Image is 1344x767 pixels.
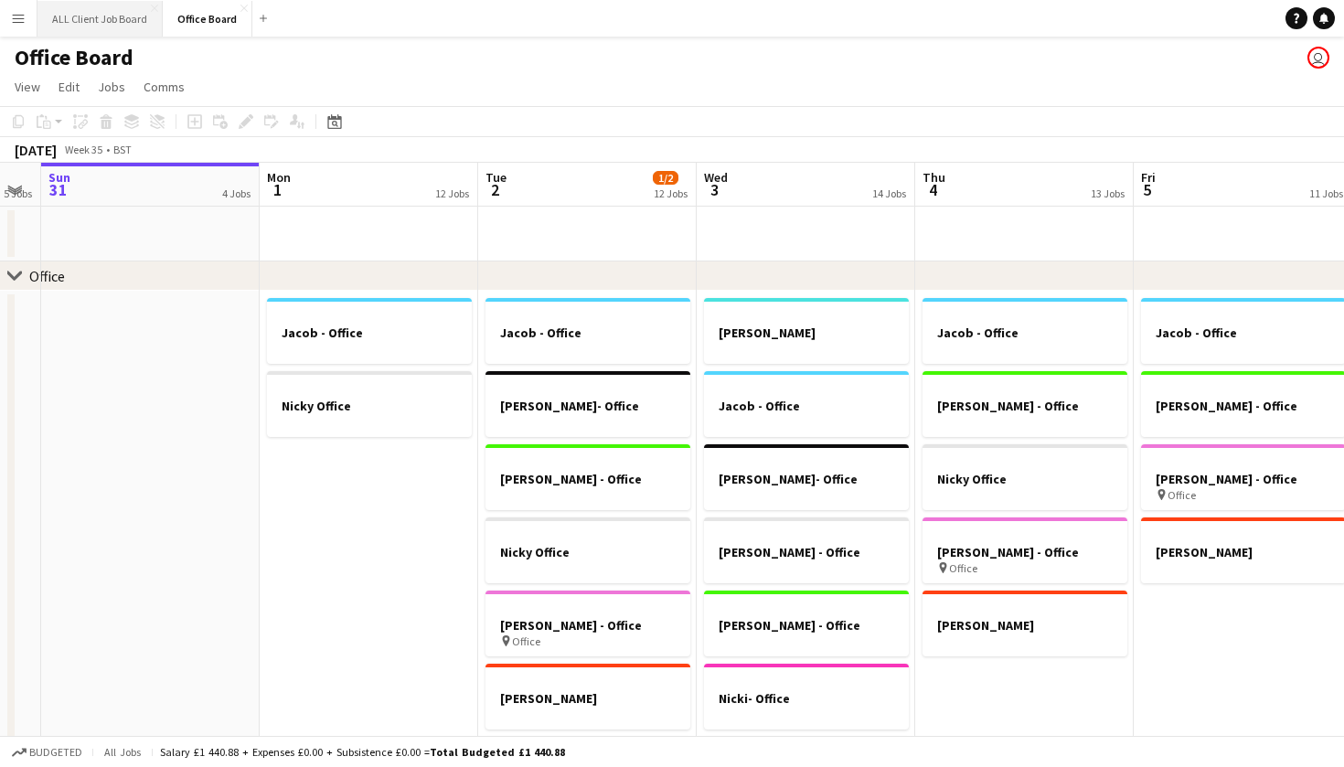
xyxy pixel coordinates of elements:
[704,298,909,364] app-job-card: [PERSON_NAME]
[29,267,65,285] div: Office
[512,634,540,648] span: Office
[704,398,909,414] h3: Jacob - Office
[91,75,133,99] a: Jobs
[485,471,690,487] h3: [PERSON_NAME] - Office
[267,398,472,414] h3: Nicky Office
[704,591,909,656] app-job-card: [PERSON_NAME] - Office
[483,179,507,200] span: 2
[923,398,1127,414] h3: [PERSON_NAME] - Office
[267,298,472,364] app-job-card: Jacob - Office
[113,143,132,156] div: BST
[485,325,690,341] h3: Jacob - Office
[923,325,1127,341] h3: Jacob - Office
[59,79,80,95] span: Edit
[51,75,87,99] a: Edit
[704,444,909,510] div: [PERSON_NAME]- Office
[704,544,909,560] h3: [PERSON_NAME] - Office
[923,169,945,186] span: Thu
[485,544,690,560] h3: Nicky Office
[704,325,909,341] h3: [PERSON_NAME]
[267,325,472,341] h3: Jacob - Office
[485,169,507,186] span: Tue
[1307,47,1329,69] app-user-avatar: Suzy Cody
[485,398,690,414] h3: [PERSON_NAME]- Office
[267,169,291,186] span: Mon
[704,617,909,634] h3: [PERSON_NAME] - Office
[923,591,1127,656] app-job-card: [PERSON_NAME]
[704,371,909,437] app-job-card: Jacob - Office
[485,371,690,437] app-job-card: [PERSON_NAME]- Office
[485,517,690,583] app-job-card: Nicky Office
[136,75,192,99] a: Comms
[485,617,690,634] h3: [PERSON_NAME] - Office
[4,186,32,200] div: 5 Jobs
[704,169,728,186] span: Wed
[704,471,909,487] h3: [PERSON_NAME]- Office
[264,179,291,200] span: 1
[15,79,40,95] span: View
[485,444,690,510] app-job-card: [PERSON_NAME] - Office
[653,171,678,185] span: 1/2
[920,179,945,200] span: 4
[923,298,1127,364] app-job-card: Jacob - Office
[9,742,85,762] button: Budgeted
[949,561,977,575] span: Office
[1091,186,1125,200] div: 13 Jobs
[485,591,690,656] app-job-card: [PERSON_NAME] - Office Office
[923,617,1127,634] h3: [PERSON_NAME]
[37,1,163,37] button: ALL Client Job Board
[872,186,906,200] div: 14 Jobs
[435,186,469,200] div: 12 Jobs
[704,690,909,707] h3: Nicki- Office
[60,143,106,156] span: Week 35
[1138,179,1156,200] span: 5
[98,79,125,95] span: Jobs
[704,664,909,730] app-job-card: Nicki- Office
[7,75,48,99] a: View
[701,179,728,200] span: 3
[48,169,70,186] span: Sun
[160,745,565,759] div: Salary £1 440.88 + Expenses £0.00 + Subsistence £0.00 =
[430,745,565,759] span: Total Budgeted £1 440.88
[923,471,1127,487] h3: Nicky Office
[46,179,70,200] span: 31
[923,517,1127,583] app-job-card: [PERSON_NAME] - Office Office
[29,746,82,759] span: Budgeted
[704,517,909,583] app-job-card: [PERSON_NAME] - Office
[15,44,133,71] h1: Office Board
[1168,488,1196,502] span: Office
[15,141,57,159] div: [DATE]
[485,690,690,707] h3: [PERSON_NAME]
[654,186,688,200] div: 12 Jobs
[485,664,690,730] app-job-card: [PERSON_NAME]
[1309,186,1343,200] div: 11 Jobs
[923,371,1127,437] app-job-card: [PERSON_NAME] - Office
[144,79,185,95] span: Comms
[101,745,144,759] span: All jobs
[163,1,252,37] button: Office Board
[1141,169,1156,186] span: Fri
[923,444,1127,510] app-job-card: Nicky Office
[923,544,1127,560] h3: [PERSON_NAME] - Office
[222,186,251,200] div: 4 Jobs
[485,298,690,364] app-job-card: Jacob - Office
[267,371,472,437] app-job-card: Nicky Office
